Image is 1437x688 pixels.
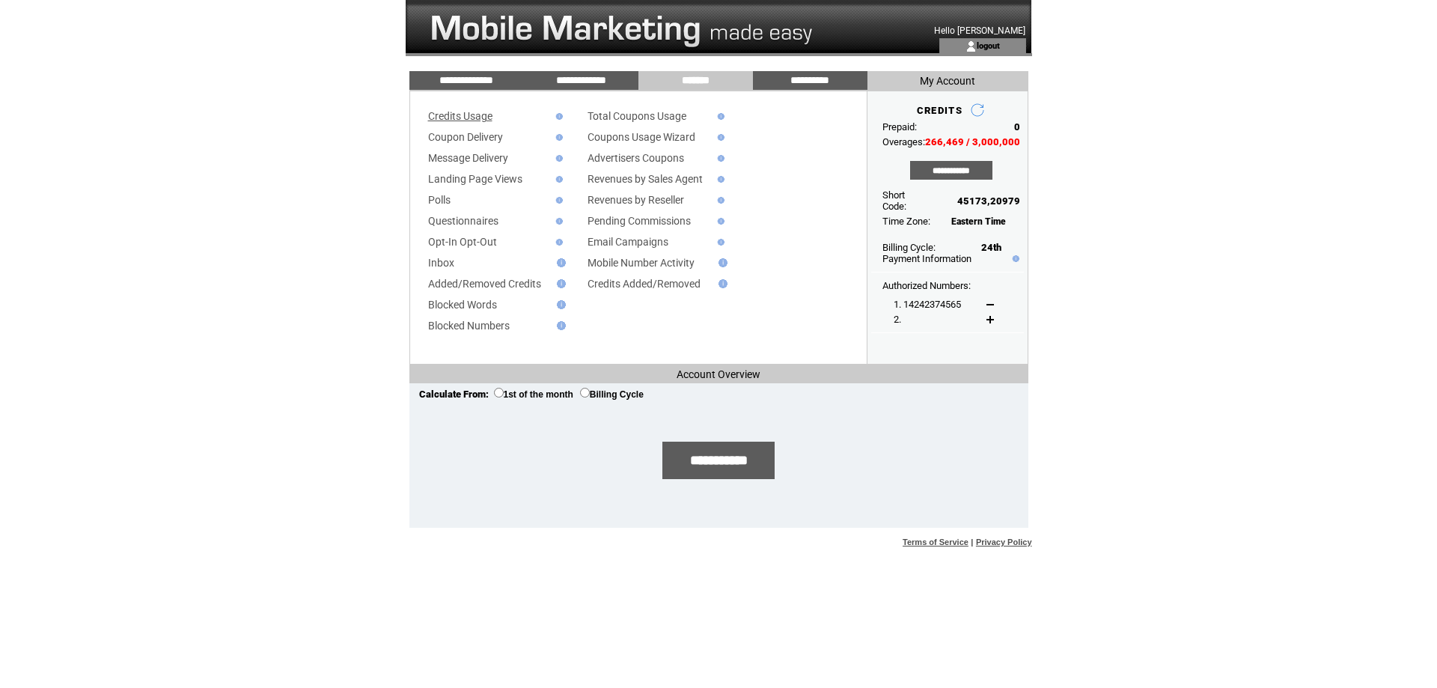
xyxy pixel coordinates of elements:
img: help.gif [714,176,724,183]
a: Polls [428,194,451,206]
img: help.gif [714,239,724,246]
a: Privacy Policy [976,538,1032,547]
label: Billing Cycle [580,389,644,400]
a: Landing Page Views [428,173,522,185]
span: 0 [1014,121,1020,133]
a: Credits Added/Removed [588,278,701,290]
span: 1. 14242374565 [894,299,961,310]
a: Inbox [428,257,454,269]
a: Advertisers Coupons [588,152,684,164]
img: help.gif [1009,255,1019,262]
span: Authorized Numbers: [882,280,971,291]
a: Terms of Service [903,538,968,547]
a: Revenues by Sales Agent [588,173,703,185]
a: Total Coupons Usage [588,110,686,122]
img: help.gif [552,197,563,204]
img: help.gif [714,197,724,204]
img: help.gif [552,218,563,225]
span: Short Code: [882,189,906,212]
span: Hello [PERSON_NAME] [934,25,1025,36]
input: 1st of the month [494,388,504,398]
span: 266,469 / 3,000,000 [925,136,1020,147]
span: 45173,20979 [957,195,1020,207]
img: help.gif [552,300,566,309]
span: 24th [981,242,1001,253]
img: help.gif [552,155,563,162]
img: help.gif [552,176,563,183]
a: Opt-In Opt-Out [428,236,497,248]
label: 1st of the month [494,389,573,400]
img: help.gif [714,218,724,225]
a: Pending Commissions [588,215,691,227]
span: My Account [920,75,975,87]
img: help.gif [714,113,724,120]
a: Message Delivery [428,152,508,164]
img: help.gif [552,279,566,288]
a: Payment Information [882,253,971,264]
a: Coupons Usage Wizard [588,131,695,143]
span: Prepaid: [882,121,917,133]
img: account_icon.gif [965,40,977,52]
a: logout [977,40,1000,50]
span: CREDITS [917,105,962,116]
span: Billing Cycle: [882,242,936,253]
a: Blocked Numbers [428,320,510,332]
span: Eastern Time [951,216,1006,227]
img: help.gif [714,155,724,162]
img: help.gif [552,258,566,267]
span: Account Overview [677,368,760,380]
a: Blocked Words [428,299,497,311]
span: Time Zone: [882,216,930,227]
img: help.gif [552,239,563,246]
a: Questionnaires [428,215,498,227]
span: Calculate From: [419,389,489,400]
img: help.gif [714,134,724,141]
span: 2. [894,314,901,325]
img: help.gif [714,258,727,267]
span: | [971,538,973,547]
img: help.gif [552,113,563,120]
a: Coupon Delivery [428,131,503,143]
a: Revenues by Reseller [588,194,684,206]
img: help.gif [552,134,563,141]
a: Credits Usage [428,110,492,122]
a: Email Campaigns [588,236,668,248]
a: Added/Removed Credits [428,278,541,290]
a: Mobile Number Activity [588,257,695,269]
img: help.gif [552,321,566,330]
span: Overages: [882,136,925,147]
input: Billing Cycle [580,388,590,398]
img: help.gif [714,279,727,288]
